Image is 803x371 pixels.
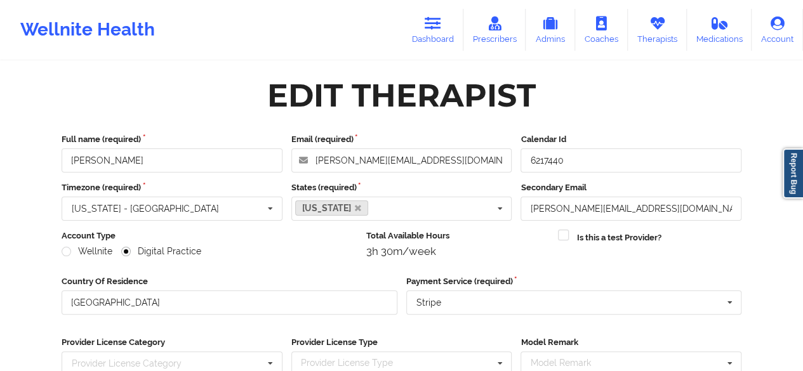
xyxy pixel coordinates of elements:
[62,246,112,257] label: Wellnite
[527,356,609,370] div: Model Remark
[402,9,463,51] a: Dashboard
[687,9,752,51] a: Medications
[463,9,526,51] a: Prescribers
[295,200,369,216] a: [US_STATE]
[121,246,201,257] label: Digital Practice
[783,148,803,199] a: Report Bug
[62,275,397,288] label: Country Of Residence
[628,9,687,51] a: Therapists
[526,9,575,51] a: Admins
[267,75,536,115] div: Edit Therapist
[366,230,550,242] label: Total Available Hours
[521,197,741,221] input: Email
[291,133,512,146] label: Email (required)
[575,9,628,51] a: Coaches
[291,148,512,172] input: Email address
[72,204,219,213] div: [US_STATE] - [GEOGRAPHIC_DATA]
[298,356,411,370] div: Provider License Type
[291,336,512,349] label: Provider License Type
[62,336,282,349] label: Provider License Category
[521,148,741,172] input: Calendar Id
[62,181,282,194] label: Timezone (required)
[291,181,512,194] label: States (required)
[521,181,741,194] label: Secondary Email
[752,9,803,51] a: Account
[72,359,182,368] div: Provider License Category
[416,298,441,307] div: Stripe
[521,336,741,349] label: Model Remark
[62,148,282,172] input: Full name
[366,245,550,257] div: 3h 30m/week
[521,133,741,146] label: Calendar Id
[62,230,357,242] label: Account Type
[576,231,661,244] label: Is this a test Provider?
[406,275,742,288] label: Payment Service (required)
[62,133,282,146] label: Full name (required)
